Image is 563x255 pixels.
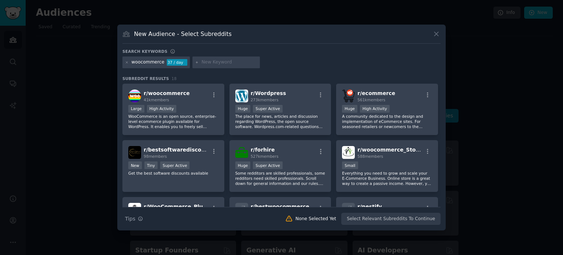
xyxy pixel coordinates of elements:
span: r/ WooCommerce_Plugins [144,204,215,210]
span: r/ nestify [357,204,382,210]
div: Huge [235,105,251,113]
div: Tiny [144,161,158,169]
span: r/ woocommerce_Stores [357,147,425,153]
button: Tips [122,212,146,225]
div: Super Active [253,105,283,113]
span: r/ woocommerce [144,90,190,96]
div: Super Active [253,161,283,169]
div: None Selected Yet [295,216,336,222]
span: Tips [125,215,135,223]
span: Subreddit Results [122,76,169,81]
img: woocommerce_Stores [342,146,355,159]
div: Super Active [160,161,190,169]
input: New Keyword [202,59,257,66]
span: r/ bestsoftwarediscounts [144,147,214,153]
div: Small [342,161,358,169]
img: woocommerce [128,90,141,102]
div: High Activity [360,105,390,113]
img: forhire [235,146,248,159]
img: Wordpress [235,90,248,102]
p: The place for news, articles and discussion regarding WordPress, the open source software. Wordpr... [235,114,325,129]
span: r/ bestwoocommerce [251,204,309,210]
span: 98 members [144,154,167,159]
span: r/ Wordpress [251,90,286,96]
p: WooCommerce is an open source, enterprise-level ecommerce plugin available for WordPress. It enab... [128,114,218,129]
span: r/ ecommerce [357,90,395,96]
span: 273k members [251,98,279,102]
h3: New Audience - Select Subreddits [134,30,232,38]
div: Huge [342,105,357,113]
p: A community dedicated to the design and implementation of eCommerce sites. For seasoned retailers... [342,114,432,129]
div: 37 / day [167,59,187,66]
span: 41k members [144,98,169,102]
span: 18 [172,76,177,81]
span: 561k members [357,98,385,102]
span: 588 members [357,154,383,159]
span: r/ forhire [251,147,275,153]
p: Some redditors are skilled professionals, some redditors need skilled professionals. Scroll down ... [235,171,325,186]
img: WooCommerce_Plugins [128,203,141,216]
div: New [128,161,142,169]
div: Huge [235,161,251,169]
p: Everything you need to grow and scale your E-Commerce Business. Online store is a great way to cr... [342,171,432,186]
div: Large [128,105,144,113]
img: ecommerce [342,90,355,102]
div: High Activity [147,105,177,113]
p: Get the best software discounts available [128,171,218,176]
h3: Search keywords [122,49,168,54]
span: 527k members [251,154,279,159]
img: bestsoftwarediscounts [128,146,141,159]
div: woocommerce [132,59,165,66]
